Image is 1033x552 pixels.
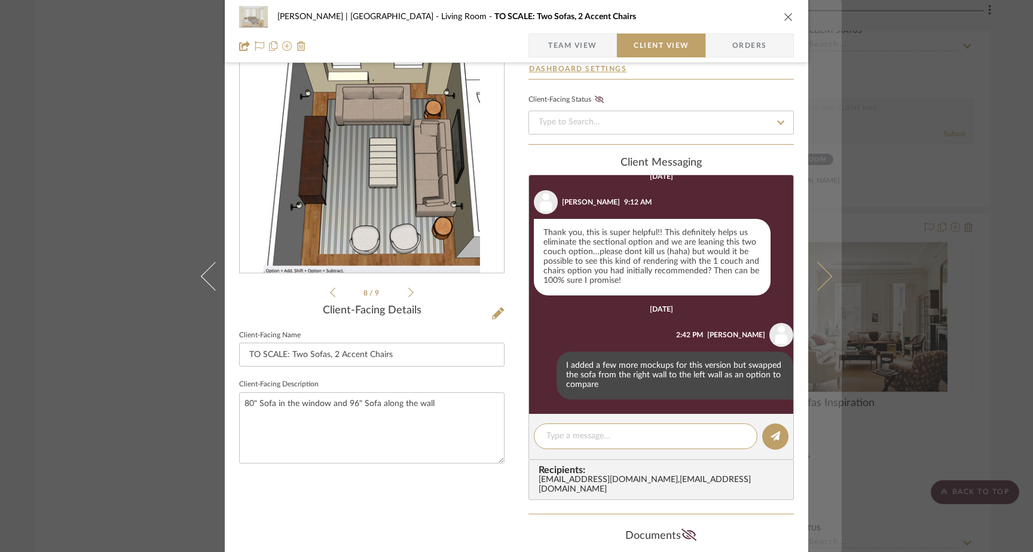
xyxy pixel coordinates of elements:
[239,5,268,29] img: 70a44b81-8a32-4f0f-8b7e-372365e93559_48x40.jpg
[562,197,620,208] div: [PERSON_NAME]
[441,13,494,21] span: Living Room
[539,465,788,475] span: Recipients:
[528,526,794,545] div: Documents
[239,304,505,318] div: Client-Facing Details
[539,475,788,495] div: [EMAIL_ADDRESS][DOMAIN_NAME] , [EMAIL_ADDRESS][DOMAIN_NAME]
[769,323,793,347] img: user_avatar.png
[783,11,794,22] button: close
[240,14,504,273] div: 7
[634,33,689,57] span: Client View
[650,172,673,181] div: [DATE]
[528,94,607,106] div: Client-Facing Status
[264,14,481,273] img: e940e58b-bd13-4db5-b86c-0c3428964243_436x436.jpg
[297,41,306,51] img: Remove from project
[239,343,505,367] input: Enter Client-Facing Item Name
[624,197,652,208] div: 9:12 AM
[494,13,636,21] span: TO SCALE: Two Sofas, 2 Accent Chairs
[548,33,597,57] span: Team View
[363,289,369,297] span: 8
[719,33,780,57] span: Orders
[707,330,765,340] div: [PERSON_NAME]
[528,111,794,135] input: Type to Search…
[534,190,558,214] img: user_avatar.png
[239,333,301,338] label: Client-Facing Name
[277,13,441,21] span: [PERSON_NAME] | [GEOGRAPHIC_DATA]
[557,352,793,399] div: I added a few more mockups for this version but swapped the sofa from the right wall to the left ...
[534,219,771,295] div: Thank you, this is super helpful!! This definitely helps us eliminate the sectional option and we...
[650,305,673,313] div: [DATE]
[528,157,794,170] div: client Messaging
[239,382,319,388] label: Client-Facing Description
[369,289,375,297] span: /
[528,63,627,74] button: Dashboard Settings
[676,330,703,340] div: 2:42 PM
[375,289,381,297] span: 9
